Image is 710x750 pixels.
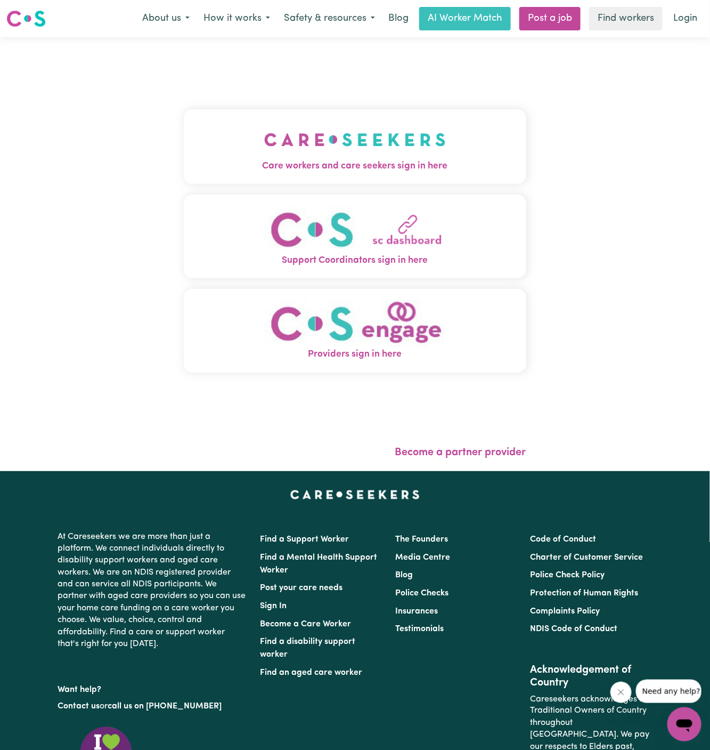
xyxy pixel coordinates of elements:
[184,195,526,278] button: Support Coordinators sign in here
[58,680,248,696] p: Want help?
[419,7,511,30] a: AI Worker Match
[108,702,222,711] a: call us on [PHONE_NUMBER]
[530,553,643,562] a: Charter of Customer Service
[589,7,663,30] a: Find workers
[260,620,352,628] a: Become a Care Worker
[382,7,415,30] a: Blog
[395,589,448,598] a: Police Checks
[260,638,356,659] a: Find a disability support worker
[530,571,605,579] a: Police Check Policy
[530,607,600,616] a: Complaints Policy
[197,7,277,30] button: How it works
[530,625,617,633] a: NDIS Code of Conduct
[260,602,287,610] a: Sign In
[260,535,349,544] a: Find a Support Worker
[290,490,420,499] a: Careseekers home page
[135,7,197,30] button: About us
[184,348,526,361] span: Providers sign in here
[667,707,701,741] iframe: Button to launch messaging window
[667,7,704,30] a: Login
[530,664,652,689] h2: Acknowledgement of Country
[530,535,596,544] a: Code of Conduct
[530,589,638,598] a: Protection of Human Rights
[260,584,343,592] a: Post your care needs
[6,9,46,28] img: Careseekers logo
[58,527,248,655] p: At Careseekers we are more than just a platform. We connect individuals directly to disability su...
[6,6,46,31] a: Careseekers logo
[395,607,438,616] a: Insurances
[260,553,378,575] a: Find a Mental Health Support Worker
[184,254,526,268] span: Support Coordinators sign in here
[277,7,382,30] button: Safety & resources
[58,702,100,711] a: Contact us
[58,696,248,716] p: or
[260,668,363,677] a: Find an aged care worker
[395,535,448,544] a: The Founders
[184,289,526,373] button: Providers sign in here
[395,553,450,562] a: Media Centre
[519,7,581,30] a: Post a job
[395,625,444,633] a: Testimonials
[184,109,526,184] button: Care workers and care seekers sign in here
[395,447,526,458] a: Become a partner provider
[184,159,526,173] span: Care workers and care seekers sign in here
[636,680,701,703] iframe: Message from company
[610,682,632,703] iframe: Close message
[395,571,413,579] a: Blog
